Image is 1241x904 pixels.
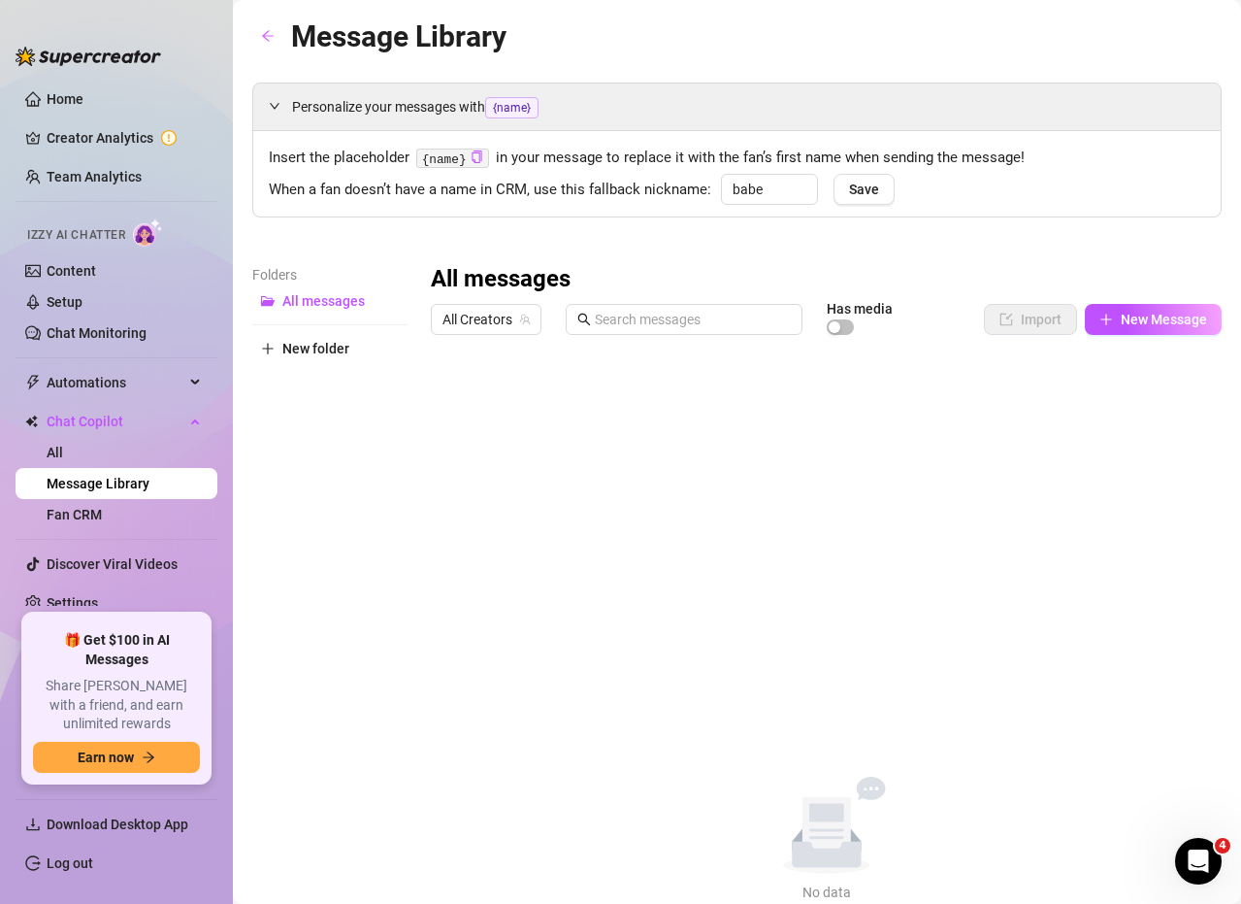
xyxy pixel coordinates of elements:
button: New folder [252,333,408,364]
div: No data [737,882,916,903]
div: Personalize your messages with{name} [253,84,1221,130]
a: Settings [47,595,98,611]
a: Log out [47,855,93,871]
a: Message Library [47,476,149,491]
input: Search messages [595,309,791,330]
article: Message Library [291,14,506,59]
img: logo-BBDzfeDw.svg [16,47,161,66]
span: Earn now [78,750,134,765]
a: Setup [47,294,82,310]
span: folder-open [261,294,275,308]
span: copy [471,151,483,163]
a: Creator Analytics exclamation-circle [47,122,202,153]
button: All messages [252,285,408,317]
span: All messages [282,293,365,309]
img: AI Chatter [133,218,163,247]
button: Save [833,174,895,205]
a: Chat Monitoring [47,325,147,341]
h3: All messages [431,264,571,295]
button: Click to Copy [471,151,483,165]
a: Content [47,263,96,279]
code: {name} [416,149,489,169]
img: Chat Copilot [25,415,38,428]
span: plus [1099,313,1113,326]
a: Home [47,91,83,107]
span: New folder [282,341,349,356]
button: New Message [1085,304,1222,335]
span: Izzy AI Chatter [27,226,125,245]
span: New Message [1121,312,1207,327]
a: Fan CRM [47,507,102,522]
span: team [519,314,531,325]
iframe: Intercom live chat [1175,838,1222,885]
span: Save [849,182,879,197]
span: Chat Copilot [47,406,184,437]
span: download [25,817,41,832]
article: Has media [827,303,893,315]
span: 4 [1215,838,1230,854]
span: thunderbolt [25,375,41,390]
span: search [577,313,591,326]
span: All Creators [442,305,530,334]
a: All [47,445,63,460]
button: Import [984,304,1077,335]
article: Folders [252,264,408,285]
span: When a fan doesn’t have a name in CRM, use this fallback nickname: [269,179,711,202]
a: Team Analytics [47,169,142,184]
span: {name} [485,97,539,118]
span: arrow-left [261,29,275,43]
span: expanded [269,100,280,112]
button: Earn nowarrow-right [33,742,200,773]
span: Personalize your messages with [292,96,1205,118]
span: plus [261,342,275,355]
span: Automations [47,367,184,398]
span: arrow-right [142,751,155,764]
a: Discover Viral Videos [47,556,178,572]
span: Download Desktop App [47,817,188,832]
span: Insert the placeholder in your message to replace it with the fan’s first name when sending the m... [269,147,1205,170]
span: Share [PERSON_NAME] with a friend, and earn unlimited rewards [33,677,200,734]
span: 🎁 Get $100 in AI Messages [33,631,200,669]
